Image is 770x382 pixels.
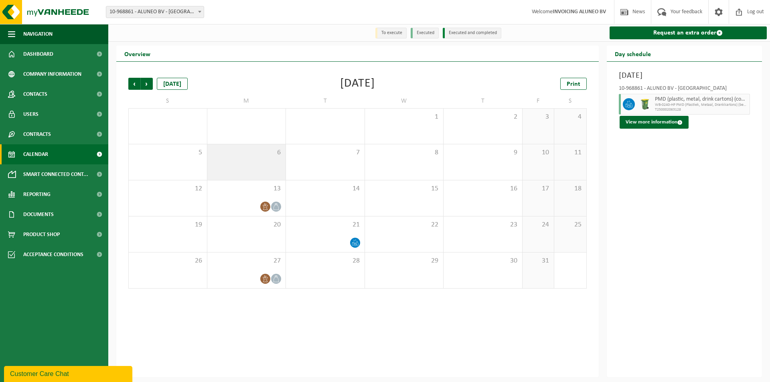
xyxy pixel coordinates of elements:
span: Company information [23,64,81,84]
iframe: chat widget [4,364,134,382]
span: T250002063128 [655,107,748,112]
td: F [523,94,555,108]
a: Request an extra order [610,26,767,39]
span: 11 [558,148,582,157]
span: 28 [290,257,361,265]
span: 4 [558,113,582,121]
td: W [365,94,444,108]
span: 20 [211,220,282,229]
li: Executed [411,28,439,38]
td: T [444,94,523,108]
div: 10-968861 - ALUNEO BV - [GEOGRAPHIC_DATA] [619,86,750,94]
span: Contracts [23,124,51,144]
span: 7 [290,148,361,157]
span: 10-968861 - ALUNEO BV - HUIZINGEN [106,6,204,18]
span: 12 [133,184,203,193]
td: M [207,94,286,108]
span: Reporting [23,184,51,204]
span: 15 [369,184,440,193]
span: Product Shop [23,224,60,245]
span: 29 [369,257,440,265]
span: 30 [448,257,518,265]
span: Print [567,81,580,87]
span: Acceptance conditions [23,245,83,265]
span: Navigation [23,24,53,44]
span: 9 [448,148,518,157]
div: [DATE] [157,78,188,90]
span: Calendar [23,144,48,164]
li: To execute [375,28,407,38]
span: 1 [369,113,440,121]
span: 31 [527,257,550,265]
span: 27 [211,257,282,265]
h2: Overview [116,46,158,61]
span: Next [141,78,153,90]
span: Previous [128,78,140,90]
h2: Day schedule [607,46,659,61]
button: View more information [620,116,689,129]
span: PMD (plastic, metal, drink cartons) (companies) [655,96,748,103]
h3: [DATE] [619,70,750,82]
span: 23 [448,220,518,229]
span: 3 [527,113,550,121]
span: 10 [527,148,550,157]
span: 21 [290,220,361,229]
span: 25 [558,220,582,229]
span: 13 [211,184,282,193]
span: Dashboard [23,44,53,64]
li: Executed and completed [443,28,501,38]
span: 17 [527,184,550,193]
span: 19 [133,220,203,229]
a: Print [560,78,587,90]
td: S [128,94,207,108]
span: 5 [133,148,203,157]
span: 16 [448,184,518,193]
span: 8 [369,148,440,157]
div: [DATE] [340,78,375,90]
span: Users [23,104,38,124]
strong: INVOICING ALUNEO BV [553,9,606,15]
span: Contacts [23,84,47,104]
span: 24 [527,220,550,229]
td: T [286,94,365,108]
span: 6 [211,148,282,157]
span: 22 [369,220,440,229]
img: WB-0240-HPE-GN-50 [639,98,651,110]
span: Documents [23,204,54,224]
span: 26 [133,257,203,265]
span: Smart connected cont... [23,164,88,184]
span: 14 [290,184,361,193]
span: WB-0240-HP PMD (Plastiek, Metaal, Drankkartons) (bedrijven) [655,103,748,107]
span: 18 [558,184,582,193]
span: 2 [448,113,518,121]
td: S [554,94,586,108]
